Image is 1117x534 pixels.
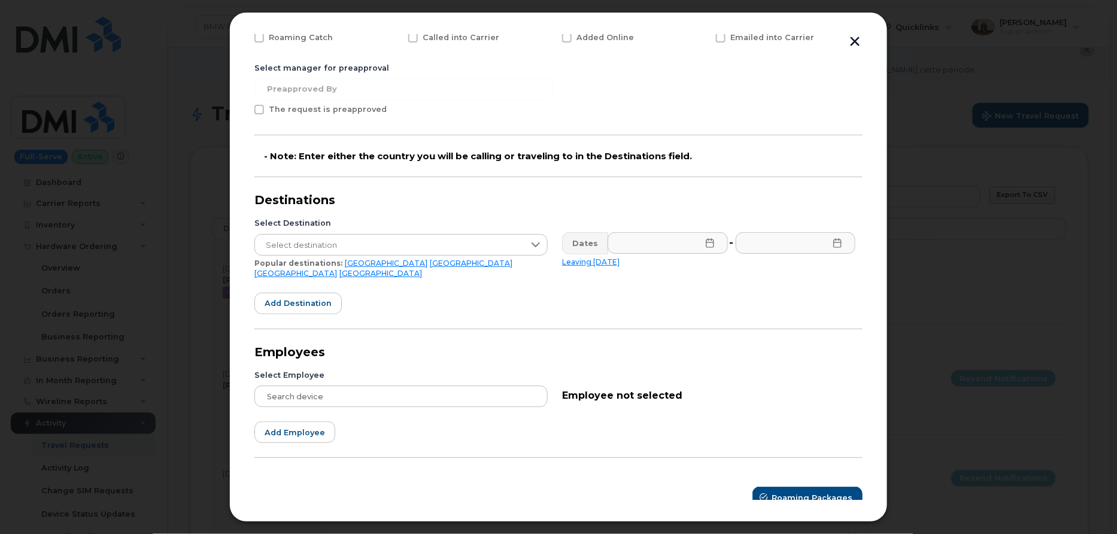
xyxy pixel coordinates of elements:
[254,192,863,208] div: Destinations
[254,370,548,381] div: Select Employee
[254,63,863,74] div: Select manager for preapproval
[264,150,863,162] div: - Note: Enter either the country you will be calling or traveling to in the Destinations field.
[576,33,634,42] span: Added Online
[254,259,342,268] span: Popular destinations:
[727,232,736,254] div: -
[254,386,548,407] input: Search device
[772,492,852,503] span: Roaming Packages
[702,33,708,39] input: Emailed into Carrier
[254,78,554,100] input: Preapproved by
[190,103,1089,128] h1: Travel Request
[394,33,400,39] input: Called into Carrier
[254,344,863,360] div: Employees
[265,427,325,438] span: Add employee
[254,218,548,229] div: Select Destination
[269,105,387,114] span: The request is preapproved
[562,384,855,403] div: Employee not selected
[339,269,422,278] a: [GEOGRAPHIC_DATA]
[548,33,554,39] input: Added Online
[254,421,335,443] button: Add employee
[562,257,620,266] a: Leaving [DATE]
[345,259,427,268] a: [GEOGRAPHIC_DATA]
[608,232,728,254] input: Please fill out this field
[736,232,856,254] input: Please fill out this field
[752,487,863,508] button: Roaming Packages
[423,33,499,42] span: Called into Carrier
[730,33,814,42] span: Emailed into Carrier
[255,235,524,256] span: Select destination
[265,298,332,309] span: Add destination
[254,269,337,278] a: [GEOGRAPHIC_DATA]
[1065,482,1108,525] iframe: Messenger Launcher
[430,259,512,268] a: [GEOGRAPHIC_DATA]
[254,293,342,314] button: Add destination
[269,33,333,42] span: Roaming Catch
